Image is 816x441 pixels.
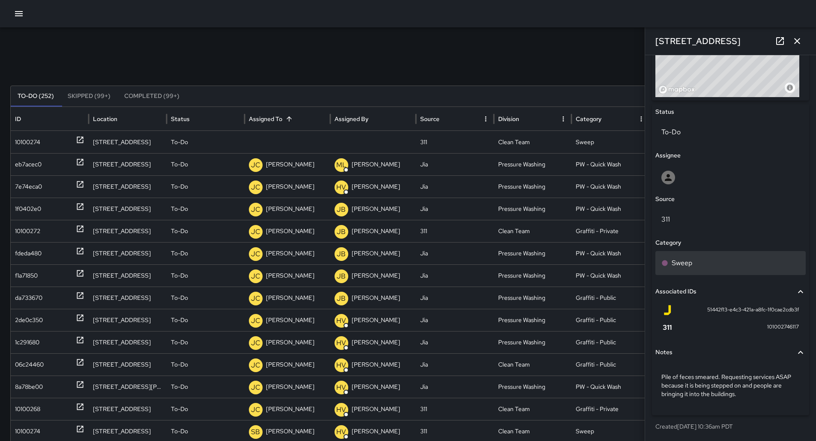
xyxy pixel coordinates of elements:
p: HV [336,338,346,348]
p: [PERSON_NAME] [266,398,314,420]
p: SB [251,427,260,437]
div: Category [576,115,601,123]
div: PW - Quick Wash [571,198,649,220]
p: HV [336,360,346,370]
p: HV [336,405,346,415]
p: [PERSON_NAME] [352,354,400,376]
p: ML [336,160,347,170]
p: To-Do [171,154,188,175]
button: To-Do (252) [11,86,61,107]
p: JB [337,227,346,237]
p: [PERSON_NAME] [352,176,400,198]
div: Pressure Washing [494,242,572,264]
div: Graffiti - Private [571,220,649,242]
div: PW - Quick Wash [571,175,649,198]
p: JB [337,204,346,215]
div: Pressure Washing [494,309,572,331]
div: Jia [416,153,494,175]
p: [PERSON_NAME] [266,154,314,175]
p: [PERSON_NAME] [266,176,314,198]
div: Location [93,115,117,123]
div: 184 6th Street [89,287,167,309]
div: Pressure Washing [494,331,572,353]
div: da733670 [15,287,42,309]
p: HV [336,316,346,326]
p: To-Do [171,243,188,264]
div: 1218 Market Street [89,153,167,175]
div: PW - Quick Wash [571,376,649,398]
p: [PERSON_NAME] [352,376,400,398]
button: Category column menu [635,113,647,125]
div: Jia [416,287,494,309]
p: JC [251,405,260,415]
p: [PERSON_NAME] [352,331,400,353]
div: 460 Natoma Street [89,309,167,331]
p: JC [251,249,260,259]
p: [PERSON_NAME] [266,287,314,309]
div: Assigned By [335,115,368,123]
p: To-Do [171,265,188,287]
div: Division [498,115,519,123]
p: To-Do [171,287,188,309]
p: To-Do [171,176,188,198]
p: [PERSON_NAME] [266,309,314,331]
p: To-Do [171,198,188,220]
div: Pressure Washing [494,175,572,198]
p: [PERSON_NAME] [352,243,400,264]
div: 10100268 [15,398,40,420]
p: JC [251,293,260,304]
p: [PERSON_NAME] [266,198,314,220]
p: JB [337,271,346,281]
div: Jia [416,376,494,398]
div: Jia [416,242,494,264]
div: 311 [416,398,494,420]
p: To-Do [171,220,188,242]
p: [PERSON_NAME] [352,398,400,420]
p: HV [336,382,346,393]
p: JC [251,316,260,326]
div: Graffiti - Public [571,309,649,331]
div: Pressure Washing [494,153,572,175]
p: JB [337,293,346,304]
p: [PERSON_NAME] [266,331,314,353]
div: f1a71850 [15,265,38,287]
p: HV [336,427,346,437]
div: Clean Team [494,353,572,376]
p: To-Do [171,331,188,353]
div: 1475 Mission Street [89,220,167,242]
div: Jia [416,198,494,220]
p: To-Do [171,354,188,376]
div: Source [420,115,439,123]
div: 993 Mission Street [89,398,167,420]
p: JC [251,338,260,348]
p: JC [251,271,260,281]
p: JC [251,360,260,370]
div: PW - Quick Wash [571,242,649,264]
div: 460 Natoma Street [89,331,167,353]
p: [PERSON_NAME] [352,154,400,175]
div: 1f0402e0 [15,198,41,220]
div: Clean Team [494,398,572,420]
div: Jia [416,353,494,376]
button: Skipped (99+) [61,86,117,107]
div: ID [15,115,21,123]
div: 973 Minna Street [89,264,167,287]
div: 311 [416,220,494,242]
div: fdeda480 [15,243,42,264]
p: [PERSON_NAME] [352,309,400,331]
button: Completed (99+) [117,86,186,107]
p: [PERSON_NAME] [266,243,314,264]
div: 60 6th Street [89,175,167,198]
div: eb7acec0 [15,154,42,175]
div: Clean Team [494,220,572,242]
div: 454 Natoma Street [89,353,167,376]
div: Clean Team [494,131,572,153]
p: [PERSON_NAME] [352,220,400,242]
div: Graffiti - Public [571,287,649,309]
div: Graffiti - Public [571,331,649,353]
p: To-Do [171,309,188,331]
p: [PERSON_NAME] [352,198,400,220]
div: Graffiti - Private [571,398,649,420]
p: [PERSON_NAME] [266,376,314,398]
div: 06c24460 [15,354,44,376]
